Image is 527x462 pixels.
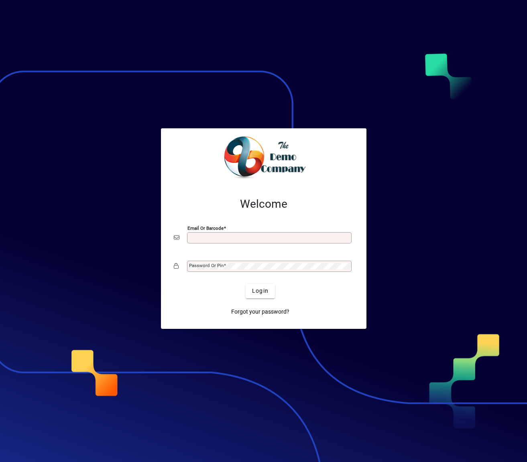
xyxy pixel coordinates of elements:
mat-label: Password or Pin [189,263,224,268]
button: Login [246,284,275,298]
h2: Welcome [174,197,354,211]
a: Forgot your password? [228,305,293,319]
span: Login [252,287,269,295]
mat-label: Email or Barcode [187,225,224,231]
span: Forgot your password? [231,308,289,316]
